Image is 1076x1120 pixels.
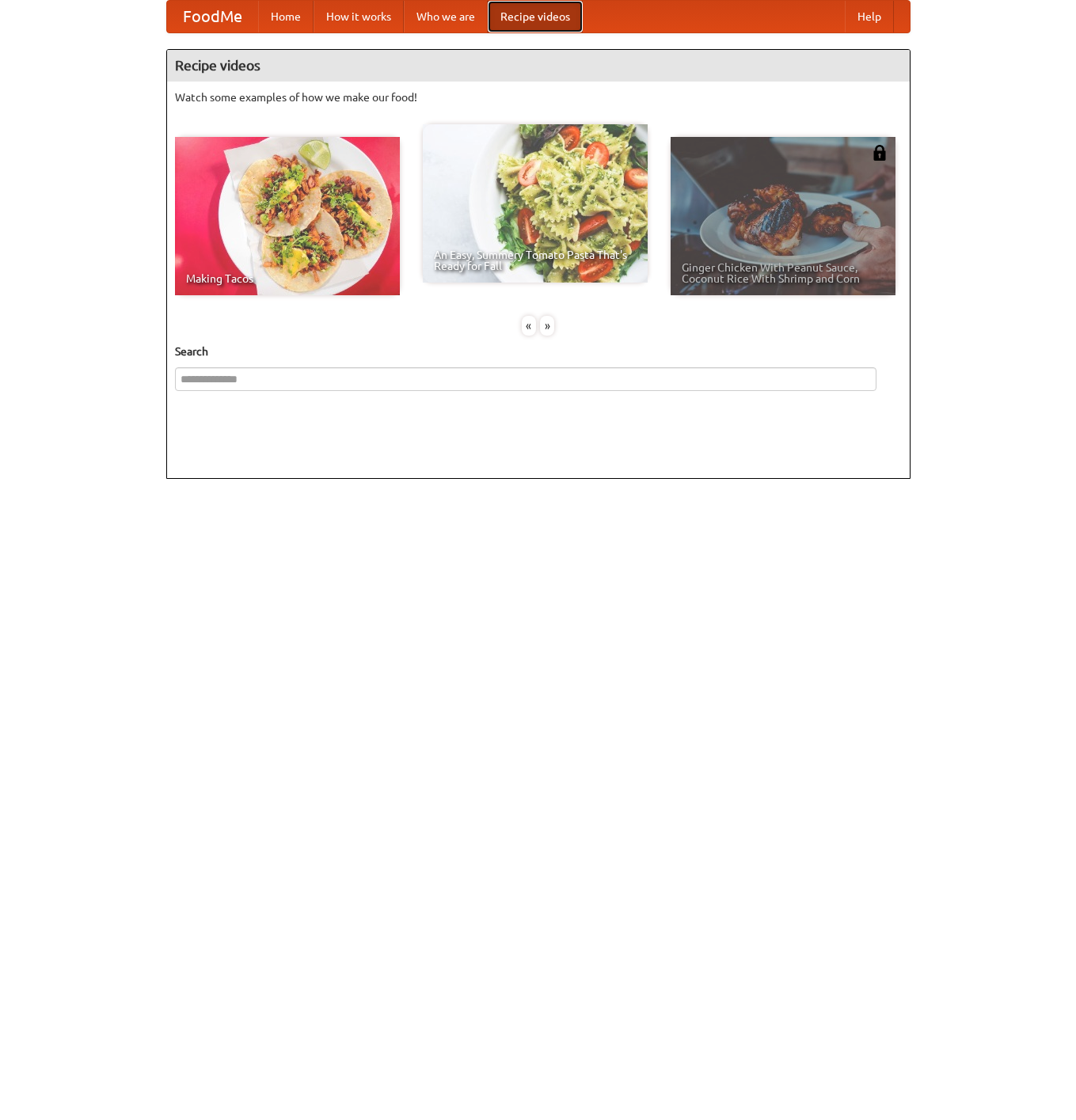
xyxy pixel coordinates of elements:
img: 483408.png [872,145,888,161]
a: Help [845,1,894,32]
a: An Easy, Summery Tomato Pasta That's Ready for Fall [423,124,648,283]
span: Making Tacos [186,273,389,284]
a: Who we are [404,1,488,32]
h4: Recipe videos [167,50,910,82]
a: How it works [314,1,404,32]
span: An Easy, Summery Tomato Pasta That's Ready for Fall [434,249,637,271]
a: Home [258,1,314,32]
h5: Search [175,344,902,359]
div: « [522,316,536,336]
p: Watch some examples of how we make our food! [175,89,902,105]
a: FoodMe [167,1,258,32]
div: » [540,316,554,336]
a: Making Tacos [175,137,400,295]
a: Recipe videos [488,1,583,32]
